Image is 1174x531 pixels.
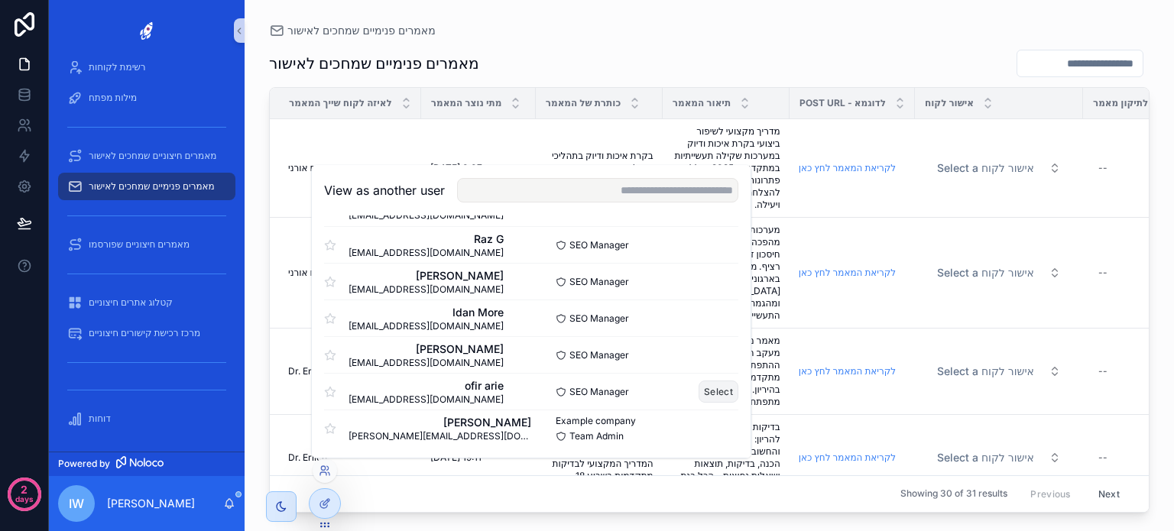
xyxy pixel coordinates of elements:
[288,452,412,464] a: Dr. Erlich
[49,61,245,452] div: scrollable content
[269,23,436,38] a: מאמרים פנימיים שמחכים לאישור
[672,224,780,322] a: מערכות מדידה אוטומטיות מהפכה טכנולוגית בתעשייה. חיסכון זמן, דיוק גבוה וניטור רציף. מרכזי להטמעה ב...
[69,494,84,513] span: iw
[15,488,34,510] p: days
[349,377,504,393] span: ofir arie
[288,267,412,279] a: צח אורני
[799,365,906,377] a: לקריאת המאמר לחץ כאן
[89,238,190,251] span: מאמרים חיצוניים שפורסמו
[937,450,1034,465] span: Select a אישור לקוח
[799,97,886,109] span: Post url - לדוגמא
[58,405,235,432] a: דוחות
[349,341,504,356] span: [PERSON_NAME]
[925,358,1073,385] button: Select Button
[349,393,504,405] span: [EMAIL_ADDRESS][DOMAIN_NAME]
[1098,162,1108,174] div: --
[925,259,1073,287] button: Select Button
[569,275,629,287] span: SEO Manager
[924,357,1074,386] a: Select Button
[799,365,896,377] a: לקריאת המאמר לחץ כאן
[89,61,146,73] span: רשימת לקוחות
[58,53,235,81] a: רשימת לקוחות
[1088,482,1130,506] button: Next
[799,162,906,174] a: לקריאת המאמר לחץ כאן
[349,356,504,368] span: [EMAIL_ADDRESS][DOMAIN_NAME]
[107,496,195,511] p: [PERSON_NAME]
[49,452,245,476] a: Powered by
[58,84,235,112] a: מילות מפתח
[556,414,636,426] span: Example company
[1098,365,1108,377] div: --
[799,452,906,464] a: לקריאת המאמר לחץ כאן
[937,265,1034,280] span: Select a אישור לקוח
[799,267,896,278] a: לקריאת המאמר לחץ כאן
[569,312,629,324] span: SEO Manager
[89,296,173,309] span: קטלוג אתרים חיצוניים
[569,348,629,361] span: SEO Manager
[672,421,780,494] a: בדיקות מתקדמות בשבוע 18 להריון: המדריך המקצועי והחשוב לבריאות העובר. הכנה, בדיקות, תוצאות ושאלות ...
[89,92,137,104] span: מילות מפתח
[58,289,235,316] a: קטלוג אתרים חיצוניים
[349,209,504,222] span: [EMAIL_ADDRESS][DOMAIN_NAME]
[349,429,531,442] span: [PERSON_NAME][EMAIL_ADDRESS][DOMAIN_NAME]
[58,319,235,347] a: מרכז רכישת קישורים חיצוניים
[288,365,412,377] a: Dr. Erlich
[672,125,780,211] a: מדריך מקצועי לשיפור ביצועי בקרת איכות ודיוק במערכות שקילה תעשייתיות במתקדמות 2025, כולל פתרונות מ...
[673,97,731,109] span: תיאור המאמר
[349,414,531,429] span: [PERSON_NAME]
[1098,452,1108,464] div: --
[430,162,527,174] a: [DATE] 0:07
[58,142,235,170] a: מאמרים חיצוניים שמחכים לאישור
[937,160,1034,176] span: Select a אישור לקוח
[349,304,504,319] span: Idan More
[288,162,412,174] a: צח אורני
[349,231,504,246] span: Raz G
[21,482,28,497] p: 2
[924,154,1074,183] a: Select Button
[58,231,235,258] a: מאמרים חיצוניים שפורסמו
[349,283,504,295] span: [EMAIL_ADDRESS][DOMAIN_NAME]
[924,443,1074,472] a: Select Button
[89,150,216,162] span: מאמרים חיצוניים שמחכים לאישור
[799,162,896,173] a: לקריאת המאמר לחץ כאן
[924,258,1074,287] a: Select Button
[288,365,327,377] span: Dr. Erlich
[430,162,482,174] span: [DATE] 0:07
[925,97,974,109] span: אישור לקוח
[349,267,504,283] span: [PERSON_NAME]
[287,23,436,38] span: מאמרים פנימיים שמחכים לאישור
[89,327,200,339] span: מרכז רכישת קישורים חיצוניים
[569,429,624,442] span: Team Admin
[569,385,629,397] span: SEO Manager
[288,452,327,464] span: Dr. Erlich
[89,180,215,193] span: מאמרים פנימיים שמחכים לאישור
[925,154,1073,182] button: Select Button
[289,97,392,109] span: לאיזה לקוח שייך המאמר
[799,267,906,279] a: לקריאת המאמר לחץ כאן
[937,364,1034,379] span: Select a אישור לקוח
[349,246,504,258] span: [EMAIL_ADDRESS][DOMAIN_NAME]
[900,488,1007,500] span: Showing 30 of 31 results
[269,53,479,74] h1: מאמרים פנימיים שמחכים לאישור
[799,452,896,463] a: לקריאת המאמר לחץ כאן
[699,380,738,403] button: Select
[324,181,445,199] h2: View as another user
[58,173,235,200] a: מאמרים פנימיים שמחכים לאישור
[349,319,504,332] span: [EMAIL_ADDRESS][DOMAIN_NAME]
[288,162,322,174] span: צח אורני
[132,18,161,43] img: App logo
[1098,267,1108,279] div: --
[58,458,110,470] span: Powered by
[288,267,322,279] span: צח אורני
[546,97,621,109] span: כותרת של המאמר
[89,413,111,425] span: דוחות
[431,97,502,109] span: מתי נוצר המאמר
[569,238,629,251] span: SEO Manager
[925,444,1073,471] button: Select Button
[545,150,653,186] a: בקרת איכות ודיוק בתהליכי שקילה תעשייתיים - המדריך המקצועי לשיפור ביצועים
